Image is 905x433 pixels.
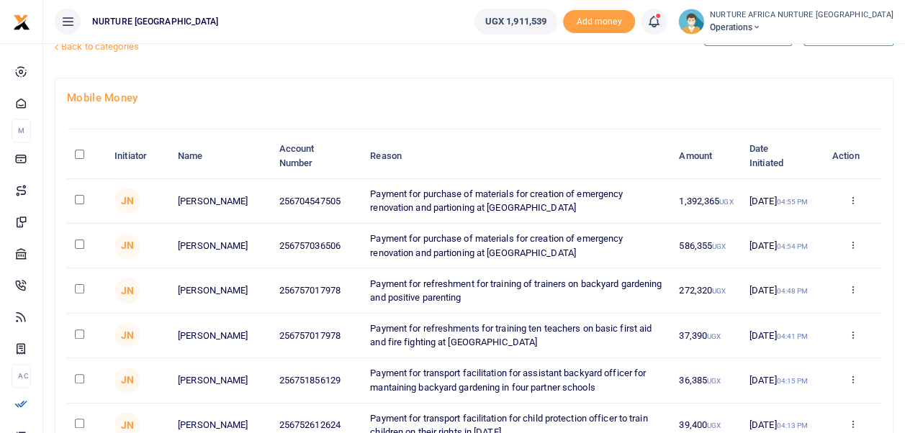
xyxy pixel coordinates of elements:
td: [DATE] [742,179,824,224]
small: UGX [707,377,721,385]
td: [PERSON_NAME] [170,358,271,403]
th: Amount: activate to sort column ascending [671,134,742,178]
span: Operations [710,21,893,34]
td: Payment for refreshment for training of trainers on backyard gardening and positive parenting [362,268,671,313]
li: M [12,119,31,142]
span: Joan Naluzze [114,278,140,304]
li: Ac [12,364,31,388]
td: Payment for transport facilitation for assistant backyard officer for mantaining backyard gardeni... [362,358,671,403]
th: Date Initiated: activate to sort column ascending [742,134,824,178]
td: Payment for refreshments for training ten teachers on basic first aid and fire fighting at [GEOGR... [362,314,671,358]
h4: Mobile Money [67,90,881,106]
th: Action: activate to sort column ascending [824,134,881,178]
td: 256757017978 [271,268,362,313]
span: Joan Naluzze [114,368,140,393]
small: UGX [712,287,726,295]
small: UGX [712,242,726,250]
small: UGX [719,198,733,206]
a: Add money [563,15,635,26]
small: 04:15 PM [776,377,808,385]
img: profile-user [678,9,704,35]
a: Back to categories [51,35,610,59]
td: 256751856129 [271,358,362,403]
td: [DATE] [742,314,824,358]
th: Reason: activate to sort column ascending [362,134,671,178]
td: 256757017978 [271,314,362,358]
td: 272,320 [671,268,742,313]
td: [PERSON_NAME] [170,268,271,313]
span: UGX 1,911,539 [485,14,546,29]
td: 256704547505 [271,179,362,224]
a: UGX 1,911,539 [474,9,557,35]
a: logo-small logo-large logo-large [13,16,30,27]
td: [PERSON_NAME] [170,224,271,268]
a: profile-user NURTURE AFRICA NURTURE [GEOGRAPHIC_DATA] Operations [678,9,893,35]
td: 37,390 [671,314,742,358]
th: Name: activate to sort column ascending [170,134,271,178]
small: 04:41 PM [776,332,808,340]
small: NURTURE AFRICA NURTURE [GEOGRAPHIC_DATA] [710,9,893,22]
td: 256757036506 [271,224,362,268]
li: Toup your wallet [563,10,635,34]
small: 04:54 PM [776,242,808,250]
span: NURTURE [GEOGRAPHIC_DATA] [86,15,225,28]
th: Initiator: activate to sort column ascending [107,134,170,178]
span: Joan Naluzze [114,233,140,259]
td: [DATE] [742,268,824,313]
td: 1,392,365 [671,179,742,224]
td: [DATE] [742,358,824,403]
li: Wallet ballance [469,9,563,35]
small: 04:13 PM [776,421,808,429]
small: UGX [707,421,721,429]
span: Joan Naluzze [114,188,140,214]
small: 04:55 PM [776,198,808,206]
small: UGX [707,332,721,340]
td: 586,355 [671,224,742,268]
small: 04:48 PM [776,287,808,295]
span: Add money [563,10,635,34]
td: Payment for purchase of materials for creation of emergency renovation and partioning at [GEOGRAP... [362,179,671,224]
td: [PERSON_NAME] [170,179,271,224]
td: [PERSON_NAME] [170,314,271,358]
td: 36,385 [671,358,742,403]
td: [DATE] [742,224,824,268]
td: Payment for purchase of materials for creation of emergency renovation and partioning at [GEOGRAP... [362,224,671,268]
th: Account Number: activate to sort column ascending [271,134,362,178]
span: Joan Naluzze [114,322,140,348]
th: : activate to sort column descending [67,134,107,178]
img: logo-small [13,14,30,31]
